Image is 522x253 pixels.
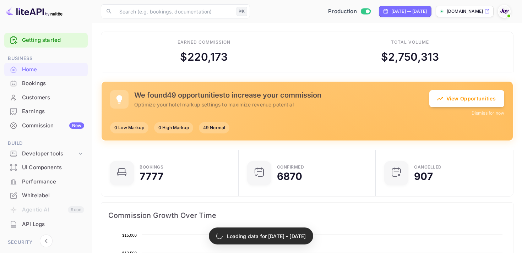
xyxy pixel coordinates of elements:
[110,125,148,131] span: 0 Low Markup
[4,63,88,76] a: Home
[6,6,62,17] img: LiteAPI logo
[4,161,88,174] a: UI Components
[391,39,429,45] div: Total volume
[22,122,84,130] div: Commission
[325,7,373,16] div: Switch to Sandbox mode
[22,220,84,229] div: API Logs
[277,165,304,169] div: Confirmed
[472,110,504,116] button: Dismiss for now
[4,55,88,62] span: Business
[4,175,88,189] div: Performance
[115,4,234,18] input: Search (e.g. bookings, documentation)
[4,91,88,104] a: Customers
[277,171,303,181] div: 6870
[178,39,230,45] div: Earned commission
[22,94,84,102] div: Customers
[4,77,88,90] div: Bookings
[22,164,84,172] div: UI Components
[4,189,88,203] div: Whitelabel
[414,165,442,169] div: CANCELLED
[40,235,53,247] button: Collapse navigation
[199,125,229,131] span: 49 Normal
[4,105,88,118] a: Earnings
[227,232,306,240] p: Loading data for [DATE] - [DATE]
[381,49,439,65] div: $ 2,750,313
[22,150,77,158] div: Developer tools
[4,91,88,105] div: Customers
[447,8,483,15] p: [DOMAIN_NAME]
[4,238,88,246] span: Security
[499,6,510,17] img: With Joy
[4,119,88,133] div: CommissionNew
[391,8,427,15] div: [DATE] — [DATE]
[22,79,84,88] div: Bookings
[180,49,228,65] div: $ 220,173
[429,90,504,107] button: View Opportunities
[414,171,433,181] div: 907
[328,7,357,16] span: Production
[154,125,193,131] span: 0 High Markup
[4,148,88,160] div: Developer tools
[134,91,429,99] h5: We found 49 opportunities to increase your commission
[4,175,88,188] a: Performance
[22,178,84,186] div: Performance
[4,189,88,202] a: Whitelabel
[134,101,429,108] p: Optimize your hotel markup settings to maximize revenue potential
[4,119,88,132] a: CommissionNew
[108,210,506,221] span: Commission Growth Over Time
[4,139,88,147] span: Build
[4,63,88,77] div: Home
[236,7,247,16] div: ⌘K
[4,77,88,90] a: Bookings
[140,165,163,169] div: Bookings
[4,161,88,175] div: UI Components
[4,218,88,231] a: API Logs
[22,36,84,44] a: Getting started
[22,66,84,74] div: Home
[122,233,137,237] text: $15,000
[140,171,164,181] div: 7777
[69,122,84,129] div: New
[22,108,84,116] div: Earnings
[4,105,88,119] div: Earnings
[4,33,88,48] div: Getting started
[22,192,84,200] div: Whitelabel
